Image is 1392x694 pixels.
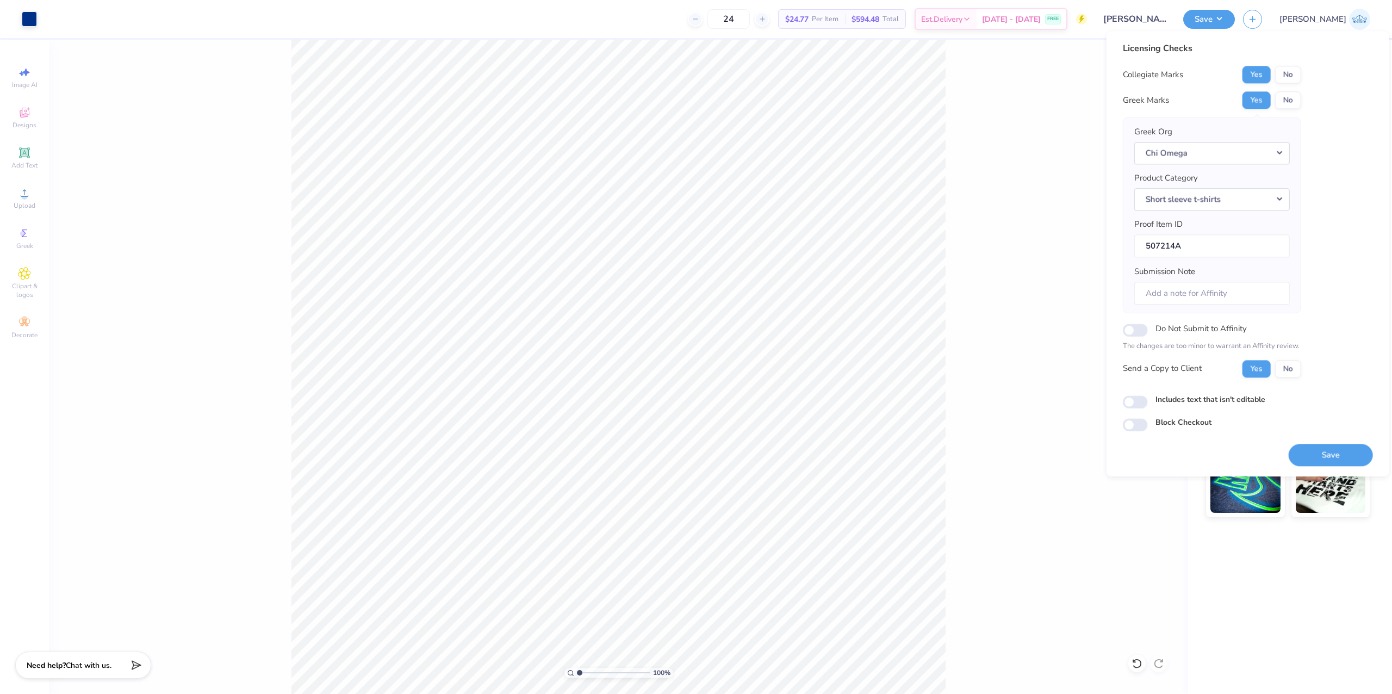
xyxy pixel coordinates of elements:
[1134,172,1198,184] label: Product Category
[12,80,38,89] span: Image AI
[11,331,38,339] span: Decorate
[1275,360,1301,377] button: No
[5,282,43,299] span: Clipart & logos
[1047,15,1059,23] span: FREE
[1134,142,1290,164] button: Chi Omega
[11,161,38,170] span: Add Text
[1155,321,1247,336] label: Do Not Submit to Affinity
[1134,282,1290,305] input: Add a note for Affinity
[1134,188,1290,210] button: Short sleeve t-shirts
[1279,13,1346,26] span: [PERSON_NAME]
[1134,218,1183,231] label: Proof Item ID
[785,14,809,25] span: $24.77
[1210,458,1281,513] img: Glow in the Dark Ink
[1349,9,1370,30] img: Josephine Amber Orros
[13,121,36,129] span: Designs
[1134,265,1195,278] label: Submission Note
[982,14,1041,25] span: [DATE] - [DATE]
[16,241,33,250] span: Greek
[1275,91,1301,109] button: No
[1289,444,1373,466] button: Save
[1095,8,1175,30] input: Untitled Design
[1134,126,1172,138] label: Greek Org
[1275,66,1301,83] button: No
[1155,417,1211,428] label: Block Checkout
[852,14,879,25] span: $594.48
[921,14,962,25] span: Est. Delivery
[1123,69,1183,81] div: Collegiate Marks
[1123,341,1301,352] p: The changes are too minor to warrant an Affinity review.
[1183,10,1235,29] button: Save
[707,9,750,29] input: – –
[1242,360,1271,377] button: Yes
[1123,42,1301,55] div: Licensing Checks
[1123,94,1169,107] div: Greek Marks
[14,201,35,210] span: Upload
[1296,458,1366,513] img: Water based Ink
[812,14,838,25] span: Per Item
[27,660,66,671] strong: Need help?
[1155,394,1265,405] label: Includes text that isn't editable
[653,668,670,678] span: 100 %
[66,660,111,671] span: Chat with us.
[1242,66,1271,83] button: Yes
[1123,363,1202,375] div: Send a Copy to Client
[883,14,899,25] span: Total
[1279,9,1370,30] a: [PERSON_NAME]
[1242,91,1271,109] button: Yes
